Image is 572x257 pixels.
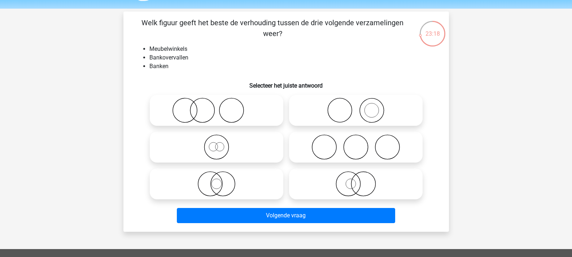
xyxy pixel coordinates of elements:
[135,17,410,39] p: Welk figuur geeft het beste de verhouding tussen de drie volgende verzamelingen weer?
[149,45,437,53] li: Meubelwinkels
[177,208,395,223] button: Volgende vraag
[149,53,437,62] li: Bankovervallen
[419,20,446,38] div: 23:18
[149,62,437,71] li: Banken
[135,76,437,89] h6: Selecteer het juiste antwoord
